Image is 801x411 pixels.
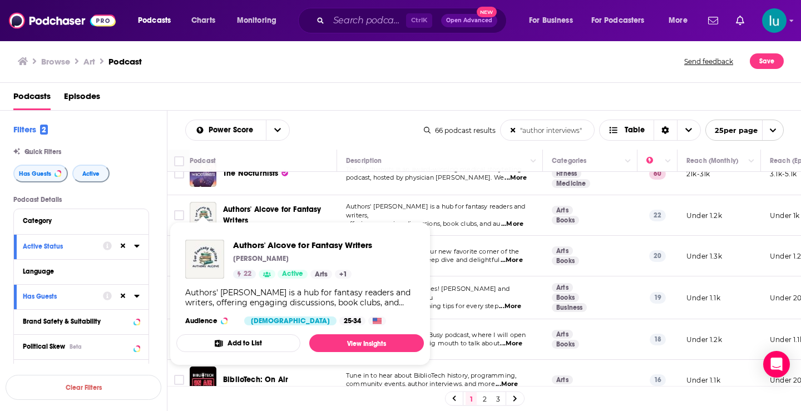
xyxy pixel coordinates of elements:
img: User Profile [762,8,787,33]
span: Toggle select row [174,375,184,385]
div: Podcast [190,154,216,167]
span: writing, editing and publishing tips for every step [346,302,498,310]
p: 22 [649,210,666,221]
span: Power Score [209,126,257,134]
button: Has Guests [13,165,68,182]
button: Add to List [176,334,300,352]
button: Has Guests [23,289,103,303]
span: Table [625,126,645,134]
a: Books [552,293,579,302]
span: More [669,13,688,28]
span: Has Guests [19,171,51,177]
button: Category [23,214,140,227]
p: [PERSON_NAME] [233,254,289,263]
div: Description [346,154,382,167]
span: Quick Filters [24,148,61,156]
span: Authors' Alcove for Fantasy Writers [223,205,322,225]
img: Authors' Alcove for Fantasy Writers [185,240,224,279]
button: open menu [661,12,701,29]
a: Fitness [552,169,581,178]
button: Brand Safety & Suitability [23,314,140,328]
h3: Audience [185,316,235,325]
a: Arts [310,270,332,279]
div: [DEMOGRAPHIC_DATA] [244,316,337,325]
p: Under 1k [770,211,799,220]
h2: Filters [13,124,48,135]
button: open menu [229,12,291,29]
img: The Nocturnists [190,160,216,187]
div: Sort Direction [654,120,677,140]
p: 16 [650,374,666,385]
span: Active [82,171,100,177]
img: Authors' Alcove for Fantasy Writers [190,202,216,229]
button: Language [23,264,140,278]
a: Show notifications dropdown [731,11,749,30]
button: open menu [130,12,185,29]
p: Under 1.2k [686,335,722,344]
div: Open Intercom Messenger [763,351,790,378]
a: Active [278,270,308,279]
span: 22 [244,269,251,280]
button: Show profile menu [762,8,787,33]
button: Clear Filters [6,375,161,400]
span: Toggle select row [174,169,184,179]
div: 25-34 [339,316,365,325]
a: Arts [552,330,573,339]
p: 20 [649,250,666,261]
div: Language [23,268,132,275]
span: ...More [505,174,527,182]
div: Authors' [PERSON_NAME] is a hub for fantasy readers and writers, offering engaging discussions, b... [185,288,415,308]
span: Charts [191,13,215,28]
button: Open AdvancedNew [441,14,497,27]
h1: Art [83,56,95,67]
div: 66 podcast results [424,126,496,135]
button: open menu [705,120,784,141]
img: Podchaser - Follow, Share and Rate Podcasts [9,10,116,31]
button: Send feedback [681,53,736,69]
span: community events, author interviews, and more [346,380,495,388]
p: Podcast Details [13,196,149,204]
span: ...More [501,220,523,229]
a: BiblioTech: On Air [223,374,288,385]
span: Podcasts [138,13,171,28]
p: Under 1.2k [686,211,722,220]
div: Categories [552,154,586,167]
span: 25 per page [706,122,758,139]
div: Power Score [646,154,662,167]
button: Choose View [599,120,701,141]
button: Show More [14,359,149,384]
p: 21k-31k [686,169,710,179]
button: Active [72,165,110,182]
span: ...More [501,256,523,265]
a: +1 [335,270,352,279]
span: books and then open my big mouth to talk about [346,339,500,347]
a: Medicine [552,179,590,188]
button: open menu [186,126,266,134]
a: Show notifications dropdown [704,11,723,30]
span: ...More [496,380,518,389]
p: Under 1.1k [686,293,720,303]
a: Books [552,256,579,265]
div: Category [23,217,132,225]
img: BiblioTech: On Air [190,367,216,393]
a: View Insights [309,334,424,352]
button: Active Status [23,239,103,253]
span: Welcome to the Booked &Busy podcast, where I will open [346,331,526,339]
a: Episodes [64,87,100,110]
span: Authors' [PERSON_NAME] is a hub for fantasy readers and writers, [346,202,525,219]
a: Browse [41,56,70,67]
div: Reach (Monthly) [686,154,738,167]
p: 18 [650,334,666,345]
a: 1 [466,392,477,405]
span: podcast, hosted by physician [PERSON_NAME]. We [346,174,504,181]
button: Column Actions [621,155,635,168]
button: open menu [584,12,661,29]
div: Brand Safety & Suitability [23,318,130,325]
